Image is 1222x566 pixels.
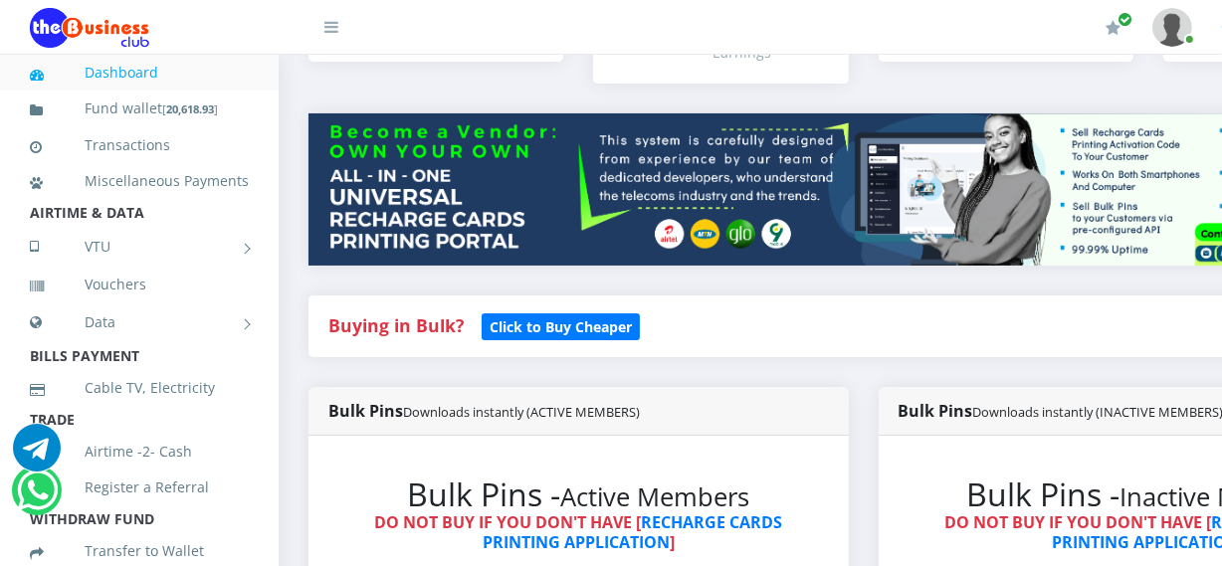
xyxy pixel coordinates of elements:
[1106,20,1120,36] i: Renew/Upgrade Subscription
[328,400,640,422] strong: Bulk Pins
[560,479,749,514] small: Active Members
[30,222,249,272] a: VTU
[30,262,249,307] a: Vouchers
[490,317,632,336] b: Click to Buy Cheaper
[483,511,783,552] a: RECHARGE CARDS PRINTING APPLICATION
[162,101,218,116] small: [ ]
[30,86,249,132] a: Fund wallet[20,618.93]
[30,158,249,204] a: Miscellaneous Payments
[30,429,249,474] a: Airtime -2- Cash
[403,403,640,421] small: Downloads instantly (ACTIVE MEMBERS)
[482,313,640,337] a: Click to Buy Cheaper
[30,122,249,168] a: Transactions
[17,481,58,514] a: Chat for support
[30,297,249,347] a: Data
[30,465,249,510] a: Register a Referral
[166,101,214,116] b: 20,618.93
[30,8,149,48] img: Logo
[30,365,249,411] a: Cable TV, Electricity
[1118,12,1132,27] span: Renew/Upgrade Subscription
[374,511,782,552] strong: DO NOT BUY IF YOU DON'T HAVE [ ]
[30,50,249,95] a: Dashboard
[348,475,809,513] h2: Bulk Pins -
[328,313,464,337] strong: Buying in Bulk?
[13,439,61,472] a: Chat for support
[1152,8,1192,47] img: User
